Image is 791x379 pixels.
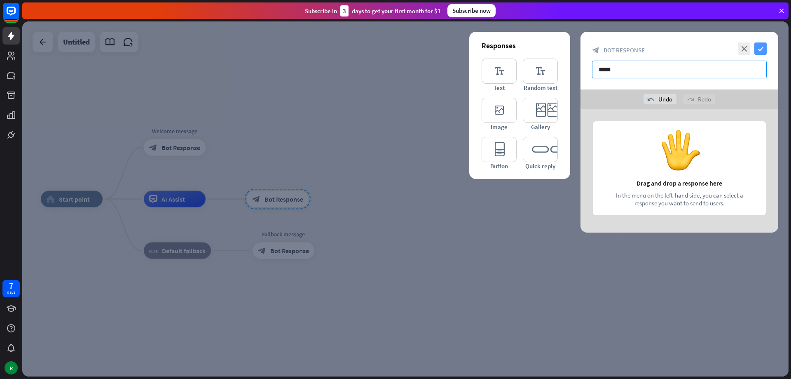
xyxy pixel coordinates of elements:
[7,290,15,295] div: days
[683,94,715,104] div: Redo
[305,5,441,16] div: Subscribe in days to get your first month for $1
[592,47,599,54] i: block_bot_response
[340,5,349,16] div: 3
[9,282,13,290] div: 7
[7,3,31,28] button: Open LiveChat chat widget
[5,361,18,374] div: R
[644,94,676,104] div: Undo
[738,42,750,55] i: close
[447,4,496,17] div: Subscribe now
[2,280,20,297] a: 7 days
[687,96,694,103] i: redo
[604,46,645,54] span: Bot Response
[648,96,654,103] i: undo
[754,42,767,55] i: check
